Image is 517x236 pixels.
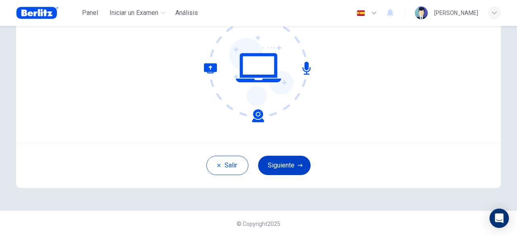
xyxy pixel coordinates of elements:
img: Profile picture [415,6,428,19]
a: Berlitz Brasil logo [16,5,77,21]
span: © Copyright 2025 [237,221,280,227]
img: es [356,10,366,16]
div: [PERSON_NAME] [434,8,478,18]
span: Panel [82,8,98,18]
div: Open Intercom Messenger [490,209,509,228]
button: Análisis [172,6,201,20]
button: Siguiente [258,156,311,175]
div: Necesitas una licencia para acceder a este contenido [172,6,201,20]
button: Iniciar un Examen [106,6,169,20]
img: Berlitz Brasil logo [16,5,59,21]
span: Iniciar un Examen [109,8,158,18]
button: Salir [206,156,248,175]
button: Panel [77,6,103,20]
span: Análisis [175,8,198,18]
